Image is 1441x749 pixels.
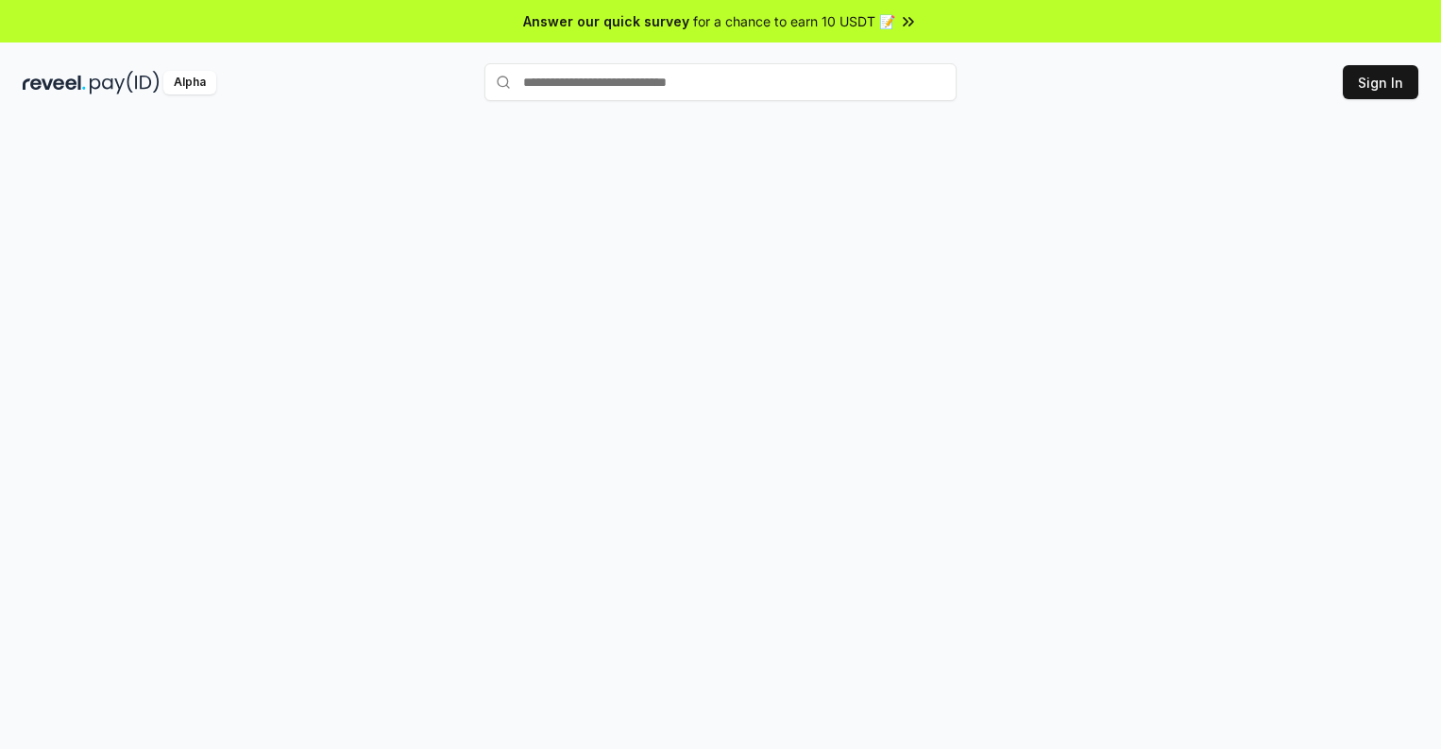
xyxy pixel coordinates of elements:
[90,71,160,94] img: pay_id
[1343,65,1418,99] button: Sign In
[163,71,216,94] div: Alpha
[693,11,895,31] span: for a chance to earn 10 USDT 📝
[23,71,86,94] img: reveel_dark
[523,11,689,31] span: Answer our quick survey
